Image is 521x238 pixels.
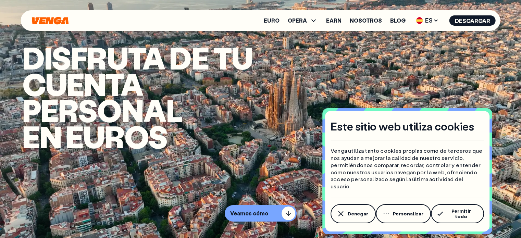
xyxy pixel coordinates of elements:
[331,147,484,190] p: Venga utiliza tanto cookies propias como de terceros que nos ayudan a mejorar la calidad de nuest...
[225,205,297,222] button: Veamos cómo
[416,17,423,24] img: flag-es
[31,17,70,25] svg: Inicio
[393,211,423,216] span: Personalizar
[350,18,382,23] a: Nosotros
[22,45,313,149] h1: Disfruta de tu cuenta PERSONAL en euros
[288,18,307,23] span: OPERA
[331,204,376,223] button: Denegar
[230,210,268,217] p: Veamos cómo
[414,15,441,26] span: ES
[331,119,474,134] h4: Este sitio web utiliza cookies
[390,18,406,23] a: Blog
[264,18,280,23] a: Euro
[376,204,431,223] button: Personalizar
[431,204,484,223] button: Permitir todo
[348,211,368,216] span: Denegar
[446,208,476,219] span: Permitir todo
[288,16,318,25] span: OPERA
[449,15,496,26] button: Descargar
[326,18,342,23] a: Earn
